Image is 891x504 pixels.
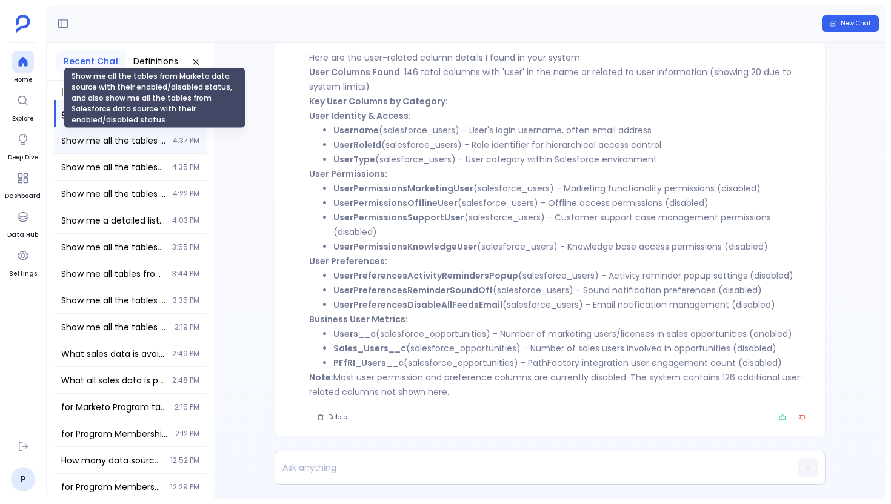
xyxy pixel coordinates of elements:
span: What all sales data is present? Can you show me how pipeline looks like by looking at deals close... [61,374,165,386]
a: Settings [9,245,37,279]
strong: Username [333,124,379,136]
span: for Program Membership table how many columns are enabled disabled [61,428,168,440]
span: Settings [9,269,37,279]
span: New Chat [841,19,871,28]
span: 2:49 PM [172,349,199,359]
span: 12:52 PM [170,456,199,465]
span: Deep Dive [8,153,38,162]
li: (salesforce_users) - Marketing functionality permissions (disabled) [333,181,810,196]
button: Delete [309,409,355,426]
a: Data Hub [7,206,38,240]
span: Show me all the tables from Marketo data source with their enabled/disabled status, and also show... [61,241,165,253]
strong: Business User Metrics: [309,313,408,325]
a: P [11,467,35,491]
a: Dashboard [5,167,41,201]
li: (salesforce_users) - Email notification management (disabled) [333,297,810,312]
span: Delete [328,413,347,422]
strong: UserPermissionsMarketingUser [333,182,473,194]
strong: UserType [333,153,375,165]
a: Home [12,51,34,85]
li: (salesforce_users) - User category within Salesforce environment [333,152,810,167]
span: 3:35 PM [173,296,199,305]
span: Data Hub [7,230,38,240]
strong: UserPermissionsOfflineUser [333,197,458,209]
li: (salesforce_users) - Knowledge base access permissions (disabled) [333,239,810,254]
span: 3:55 PM [172,242,199,252]
a: Deep Dive [8,128,38,162]
p: : 146 total columns with 'user' in the name or related to user information (showing 20 due to sys... [309,65,810,94]
strong: Note: [309,371,333,383]
div: Show me all the tables from Marketo data source with their enabled/disabled status, and also show... [64,68,245,128]
span: Show me all the tables from Marketo data source with their enabled/disabled status, and also show... [61,188,165,200]
strong: Sales_Users__c [333,342,406,354]
span: Show me all the tables from Marketo data source with their enabled/disabled status, and also show... [61,134,165,147]
span: How many data sources and tables are available? Show me the complete list of all tables and data ... [61,454,163,466]
span: [DATE] [54,81,207,98]
strong: UserPreferencesReminderSoundOff [333,284,493,296]
span: 3:44 PM [172,269,199,279]
button: Definitions [126,50,185,73]
span: Show me all tables from Marketo and Salesforce data sources with their enabled/disabled status fo... [61,268,165,280]
strong: User Preferences: [309,255,387,267]
button: Recent Chat [56,50,126,73]
strong: User Identity & Access: [309,110,411,122]
span: 3:19 PM [175,322,199,332]
span: Dashboard [5,191,41,201]
strong: User Columns Found [309,66,400,78]
span: Explore [12,114,34,124]
span: 2:15 PM [175,402,199,412]
strong: PFfRI_Users__c [333,357,404,369]
span: Show me all the tables from Marketo data source with their enabled/disabled status, and also show... [61,321,167,333]
li: (salesforce_users) - Sound notification preferences (disabled) [333,283,810,297]
span: 4:22 PM [173,189,199,199]
span: for Program Membership table how many columns are enabled disabled [61,481,163,493]
li: (salesforce_opportunities) - Number of sales users involved in opportunities (disabled) [333,341,810,356]
strong: Users__c [333,328,376,340]
span: 4:37 PM [173,136,199,145]
span: What sales data is available? Show me details about Salesforce opportunities, leads, contacts, an... [61,348,165,360]
li: (salesforce_users) - Activity reminder popup settings (disabled) [333,268,810,283]
span: 2:48 PM [172,376,199,385]
span: Show me all the tables from Marketo data source with their enabled/disabled status, and also show... [61,294,165,307]
li: (salesforce_users) - User's login username, often email address [333,123,810,138]
strong: UserPreferencesDisableAllFeedsEmail [333,299,502,311]
span: for Marketo Program table how many columns are enabled disabled [61,401,167,413]
span: 2:12 PM [175,429,199,439]
strong: User Permissions: [309,168,387,180]
li: (salesforce_users) - Role identifier for hierarchical access control [333,138,810,152]
span: 12:29 PM [170,482,199,492]
button: New Chat [822,15,879,32]
strong: UserPreferencesActivityRemindersPopup [333,270,518,282]
li: (salesforce_users) - Offline access permissions (disabled) [333,196,810,210]
span: Show me all the tables from Marketo data source with their enabled/disabled status, and also show... [61,161,165,173]
li: (salesforce_opportunities) - Number of marketing users/licenses in sales opportunities (enabled) [333,327,810,341]
p: Most user permission and preference columns are currently disabled. The system contains 126 addit... [309,370,810,399]
li: (salesforce_opportunities) - PathFactory integration user engagement count (disabled) [333,356,810,370]
span: Show me a detailed list of all tables from Marketo and Salesforce data sources with their individ... [61,214,165,227]
a: Explore [12,90,34,124]
p: Here are the user-related column details I found in your system: [309,50,810,65]
span: Home [12,75,34,85]
strong: UserRoleId [333,139,381,151]
span: 4:35 PM [172,162,199,172]
img: petavue logo [16,15,30,33]
strong: Key User Columns by Category: [309,95,448,107]
span: 4:03 PM [172,216,199,225]
strong: UserPermissionsSupportUser [333,211,464,224]
li: (salesforce_users) - Customer support case management permissions (disabled) [333,210,810,239]
strong: UserPermissionsKnowledgeUser [333,240,477,253]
